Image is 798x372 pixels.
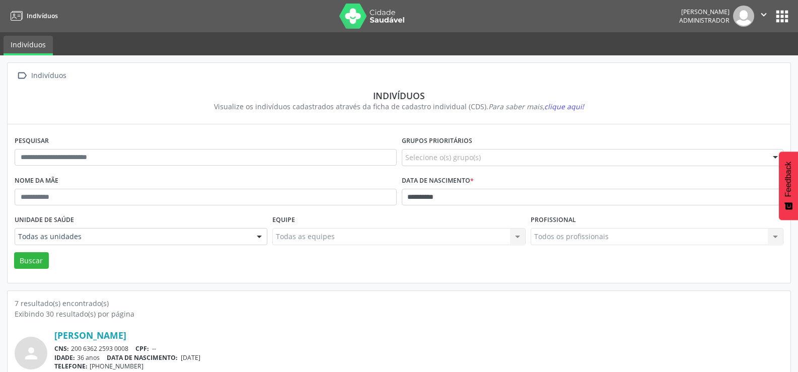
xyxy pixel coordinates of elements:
button:  [754,6,773,27]
button: apps [773,8,791,25]
i:  [15,68,29,83]
button: Feedback - Mostrar pesquisa [779,152,798,220]
span: Todas as unidades [18,232,247,242]
a:  Indivíduos [15,68,68,83]
label: Equipe [272,212,295,228]
label: Pesquisar [15,133,49,149]
div: Exibindo 30 resultado(s) por página [15,309,783,319]
a: [PERSON_NAME] [54,330,126,341]
a: Indivíduos [7,8,58,24]
label: Nome da mãe [15,173,58,189]
span: Selecione o(s) grupo(s) [405,152,481,163]
span: clique aqui! [544,102,584,111]
span: IDADE: [54,353,75,362]
div: 200 6362 2593 0008 [54,344,783,353]
span: CNS: [54,344,69,353]
div: 7 resultado(s) encontrado(s) [15,298,783,309]
label: Profissional [531,212,576,228]
button: Buscar [14,252,49,269]
span: Feedback [784,162,793,197]
div: [PHONE_NUMBER] [54,362,783,370]
div: Visualize os indivíduos cadastrados através da ficha de cadastro individual (CDS). [22,101,776,112]
span: [DATE] [181,353,200,362]
i:  [758,9,769,20]
img: img [733,6,754,27]
label: Data de nascimento [402,173,474,189]
label: Grupos prioritários [402,133,472,149]
span: DATA DE NASCIMENTO: [107,353,178,362]
div: 36 anos [54,353,783,362]
span: Administrador [679,16,730,25]
div: [PERSON_NAME] [679,8,730,16]
i: Para saber mais, [488,102,584,111]
span: CPF: [135,344,149,353]
span: TELEFONE: [54,362,88,370]
div: Indivíduos [22,90,776,101]
a: Indivíduos [4,36,53,55]
span: Indivíduos [27,12,58,20]
span: -- [152,344,156,353]
div: Indivíduos [29,68,68,83]
label: Unidade de saúde [15,212,74,228]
